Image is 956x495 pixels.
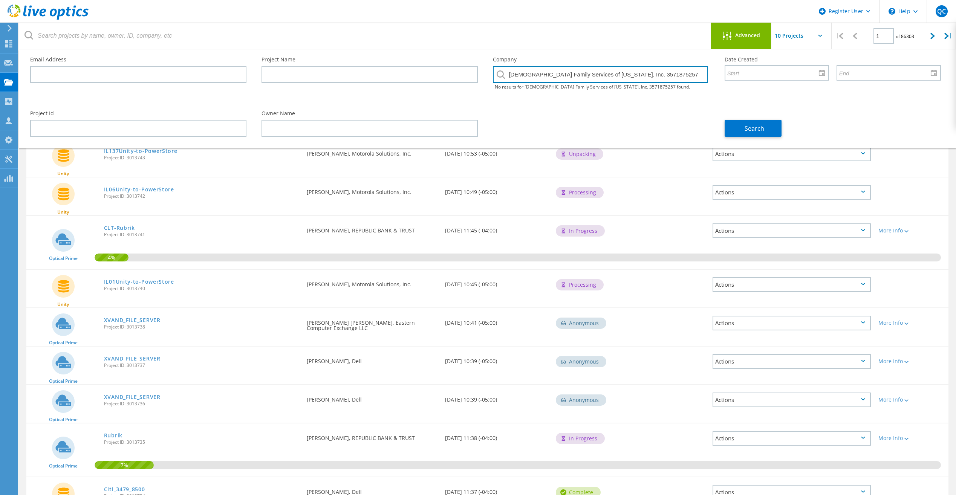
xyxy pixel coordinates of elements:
[57,171,69,176] span: Unity
[30,111,246,116] label: Project Id
[441,385,552,410] div: [DATE] 10:39 (-05:00)
[49,256,78,261] span: Optical Prime
[303,308,441,338] div: [PERSON_NAME] [PERSON_NAME], Eastern Computer Exchange LLC
[725,120,782,137] button: Search
[713,185,871,200] div: Actions
[262,111,478,116] label: Owner Name
[878,320,945,325] div: More Info
[441,216,552,241] div: [DATE] 11:45 (-04:00)
[713,147,871,161] div: Actions
[104,325,299,329] span: Project ID: 3013738
[19,23,711,49] input: Search projects by name, owner, ID, company, etc
[95,461,154,468] span: 7%
[713,223,871,238] div: Actions
[713,277,871,292] div: Actions
[104,279,174,284] a: IL01Unity-to-PowerStore
[303,347,441,371] div: [PERSON_NAME], Dell
[832,23,847,49] div: |
[104,433,122,438] a: Rubrik
[735,33,760,38] span: Advanced
[49,379,78,383] span: Optical Prime
[104,156,299,160] span: Project ID: 3013743
[49,417,78,422] span: Optical Prime
[556,433,605,444] div: In Progress
[878,359,945,364] div: More Info
[441,177,552,202] div: [DATE] 10:49 (-05:00)
[725,66,823,80] input: Start
[104,225,135,231] a: CLT-Rubrik
[556,148,603,160] div: Unpacking
[104,402,299,406] span: Project ID: 3013736
[441,423,552,448] div: [DATE] 11:38 (-04:00)
[303,177,441,202] div: [PERSON_NAME], Motorola Solutions, Inc.
[57,210,69,214] span: Unity
[937,8,946,14] span: QC
[104,187,174,192] a: IL06Unity-to-PowerStore
[556,225,605,237] div: In Progress
[57,302,69,307] span: Unity
[493,83,709,91] div: No results for [DEMOGRAPHIC_DATA] Family Services of [US_STATE], Inc. 3571875257 found.
[104,356,161,361] a: XVAND_FILE_SERVER
[441,270,552,295] div: [DATE] 10:45 (-05:00)
[441,139,552,164] div: [DATE] 10:53 (-05:00)
[95,254,128,260] span: 4%
[441,308,552,333] div: [DATE] 10:41 (-05:00)
[878,397,945,402] div: More Info
[104,232,299,237] span: Project ID: 3013741
[493,57,709,62] label: Company
[30,57,246,62] label: Email Address
[262,57,478,62] label: Project Name
[556,356,606,367] div: Anonymous
[878,228,945,233] div: More Info
[104,394,161,400] a: XVAND_FILE_SERVER
[713,354,871,369] div: Actions
[556,279,604,290] div: Processing
[878,435,945,441] div: More Info
[104,194,299,199] span: Project ID: 3013742
[556,187,604,198] div: Processing
[104,318,161,323] a: XVAND_FILE_SERVER
[941,23,956,49] div: |
[889,8,895,15] svg: \n
[745,124,764,133] span: Search
[713,316,871,330] div: Actions
[49,464,78,468] span: Optical Prime
[104,440,299,445] span: Project ID: 3013735
[8,16,89,21] a: Live Optics Dashboard
[104,363,299,368] span: Project ID: 3013737
[303,139,441,164] div: [PERSON_NAME], Motorola Solutions, Inc.
[49,341,78,345] span: Optical Prime
[104,487,145,492] a: Citi_3479_8500
[713,431,871,446] div: Actions
[104,148,177,154] a: IL137Unity-to-PowerStore
[556,394,606,406] div: Anonymous
[725,57,941,62] label: Date Created
[303,216,441,241] div: [PERSON_NAME], REPUBLIC BANK & TRUST
[303,270,441,295] div: [PERSON_NAME], Motorola Solutions, Inc.
[303,385,441,410] div: [PERSON_NAME], Dell
[104,286,299,291] span: Project ID: 3013740
[556,318,606,329] div: Anonymous
[837,66,935,80] input: End
[303,423,441,448] div: [PERSON_NAME], REPUBLIC BANK & TRUST
[441,347,552,371] div: [DATE] 10:39 (-05:00)
[896,33,914,40] span: of 86303
[713,393,871,407] div: Actions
